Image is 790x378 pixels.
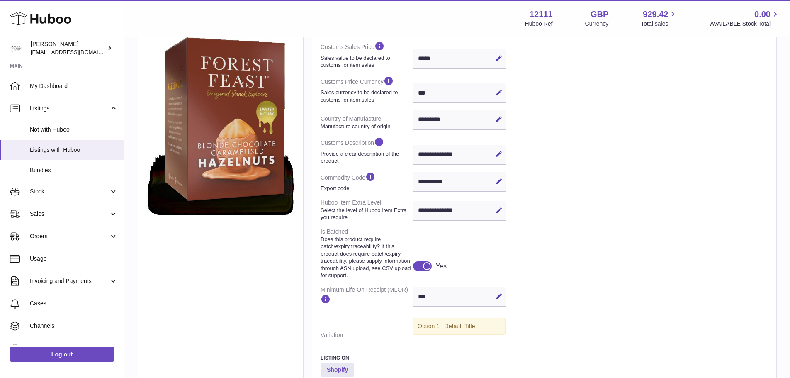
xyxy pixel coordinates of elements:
[30,300,118,307] span: Cases
[30,82,118,90] span: My Dashboard
[30,166,118,174] span: Bundles
[321,328,413,342] dt: Variation
[321,207,411,221] strong: Select the level of Huboo Item Extra you require
[30,188,109,195] span: Stock
[321,123,411,130] strong: Manufacture country of origin
[321,54,411,69] strong: Sales value to be declared to customs for item sales
[436,262,447,271] div: Yes
[321,168,413,195] dt: Commodity Code
[321,355,506,361] h3: Listing On
[585,20,609,28] div: Currency
[321,133,413,168] dt: Customs Description
[30,105,109,112] span: Listings
[321,224,413,283] dt: Is Batched
[321,37,413,72] dt: Customs Sales Price
[641,20,678,28] span: Total sales
[591,9,608,20] strong: GBP
[30,277,109,285] span: Invoicing and Payments
[146,19,295,217] img: 121111730972824.png
[754,9,771,20] span: 0.00
[30,322,118,330] span: Channels
[321,89,411,103] strong: Sales currency to be declared to customs for item sales
[30,146,118,154] span: Listings with Huboo
[710,20,780,28] span: AVAILABLE Stock Total
[710,9,780,28] a: 0.00 AVAILABLE Stock Total
[30,232,109,240] span: Orders
[321,236,411,279] strong: Does this product require batch/expiry traceability? If this product does require batch/expiry tr...
[30,344,118,352] span: Settings
[30,255,118,263] span: Usage
[413,318,506,335] div: Option 1 : Default Title
[321,72,413,107] dt: Customs Price Currency
[30,210,109,218] span: Sales
[30,126,118,134] span: Not with Huboo
[10,42,22,54] img: internalAdmin-12111@internal.huboo.com
[31,49,122,55] span: [EMAIL_ADDRESS][DOMAIN_NAME]
[321,363,354,377] strong: Shopify
[321,150,411,165] strong: Provide a clear description of the product
[321,283,413,310] dt: Minimum Life On Receipt (MLOR)
[321,195,413,224] dt: Huboo Item Extra Level
[641,9,678,28] a: 929.42 Total sales
[643,9,668,20] span: 929.42
[530,9,553,20] strong: 12111
[321,185,411,192] strong: Export code
[525,20,553,28] div: Huboo Ref
[10,347,114,362] a: Log out
[31,40,105,56] div: [PERSON_NAME]
[321,112,413,133] dt: Country of Manufacture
